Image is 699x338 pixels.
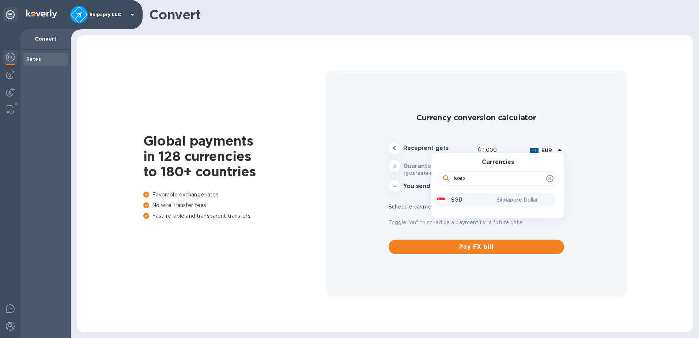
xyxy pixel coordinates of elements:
h3: Recepient gets [403,145,475,152]
b: (guaranteed for ) [403,170,461,176]
strong: € [393,145,396,151]
h1: Global payments in 128 currencies to 180+ countries [143,133,326,179]
p: No wire transfer fees. [143,202,326,209]
div: € [477,144,483,155]
h3: Currencies [482,159,514,166]
p: Toggle "on" to schedule a payment for a future date. [389,219,564,226]
p: SGD [451,196,462,204]
h3: Guaranteed rate [403,163,475,170]
p: Convert [26,35,65,42]
div: x [389,160,400,172]
div: = [389,180,400,192]
p: Singapore Dollar [496,196,553,204]
img: SGD [437,198,445,203]
b: EUR [541,147,552,153]
b: Rates [26,56,41,62]
p: Favorable exchange rates. [143,191,326,199]
button: Pay FX bill [389,240,564,254]
input: Amount [483,144,527,155]
p: Fast, reliable and transparent transfers. [143,212,326,220]
input: Search a currency or a country [454,173,543,184]
h1: Convert [149,7,687,22]
span: Pay FX bill [394,243,558,251]
h3: You send [403,183,475,190]
div: Unpin categories [3,7,18,22]
img: Foreign exchange [6,53,15,61]
img: Logo [26,10,57,18]
p: Shipspry LLC [90,12,126,17]
h2: Currency conversion calculator [389,113,564,122]
p: Schedule payment [389,203,534,211]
